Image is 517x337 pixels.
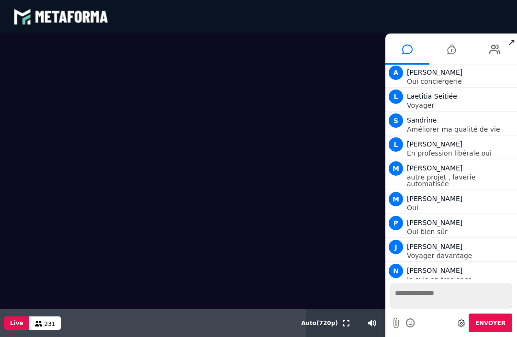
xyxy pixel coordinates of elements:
[4,316,29,330] button: Live
[475,320,506,326] span: Envoyer
[389,66,403,80] span: A
[407,252,515,259] p: Voyager davantage
[469,314,512,332] button: Envoyer
[389,240,403,254] span: J
[389,113,403,128] span: S
[407,150,515,157] p: En profession libérale oui
[407,126,515,133] p: Améliorer ma qualité de vie
[407,195,462,202] span: [PERSON_NAME]
[407,267,462,274] span: [PERSON_NAME]
[407,219,462,226] span: [PERSON_NAME]
[301,320,337,326] span: Auto ( 720 p)
[407,228,515,235] p: Oui bien sûr
[407,68,462,76] span: [PERSON_NAME]
[407,276,515,283] p: Je suis en freelance
[299,309,339,337] button: Auto(720p)
[506,34,517,51] span: ↗
[407,102,515,109] p: Voyager
[389,137,403,152] span: L
[45,321,56,327] span: 231
[407,204,515,211] p: Oui
[389,216,403,230] span: P
[407,92,457,100] span: Laetitia Seitiée
[407,164,462,172] span: [PERSON_NAME]
[407,78,515,85] p: Oui conciergerie
[407,116,437,124] span: Sandrine
[389,161,403,176] span: M
[389,192,403,206] span: M
[389,90,403,104] span: L
[407,174,515,187] p: autre projet , laverie automatisée
[407,140,462,148] span: [PERSON_NAME]
[407,243,462,250] span: [PERSON_NAME]
[389,264,403,278] span: N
